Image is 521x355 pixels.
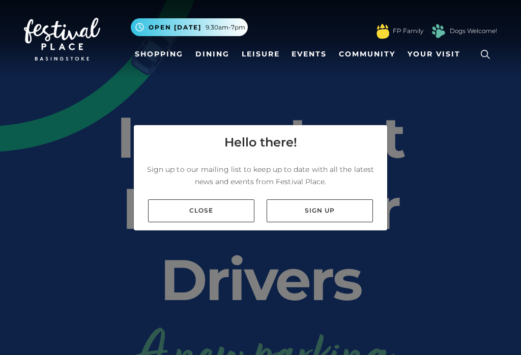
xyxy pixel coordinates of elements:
a: Your Visit [403,45,470,64]
a: Shopping [131,45,187,64]
button: Open [DATE] 9.30am-7pm [131,18,248,36]
span: Your Visit [408,49,460,60]
p: Sign up to our mailing list to keep up to date with all the latest news and events from Festival ... [142,163,379,188]
h4: Hello there! [224,133,297,152]
span: 9.30am-7pm [206,23,245,32]
span: Open [DATE] [149,23,201,32]
a: Sign up [267,199,373,222]
a: FP Family [393,26,423,36]
a: Dogs Welcome! [450,26,497,36]
a: Leisure [238,45,284,64]
a: Dining [191,45,234,64]
a: Events [287,45,331,64]
img: Festival Place Logo [24,18,100,61]
a: Community [335,45,399,64]
a: Close [148,199,254,222]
